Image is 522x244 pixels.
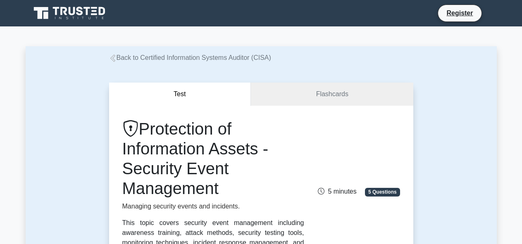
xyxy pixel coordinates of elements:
[109,83,251,106] button: Test
[318,188,356,195] span: 5 minutes
[109,54,271,61] a: Back to Certified Information Systems Auditor (CISA)
[251,83,413,106] a: Flashcards
[122,119,304,198] h1: Protection of Information Assets - Security Event Management
[122,201,304,211] p: Managing security events and incidents.
[365,188,400,196] span: 5 Questions
[441,8,478,18] a: Register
